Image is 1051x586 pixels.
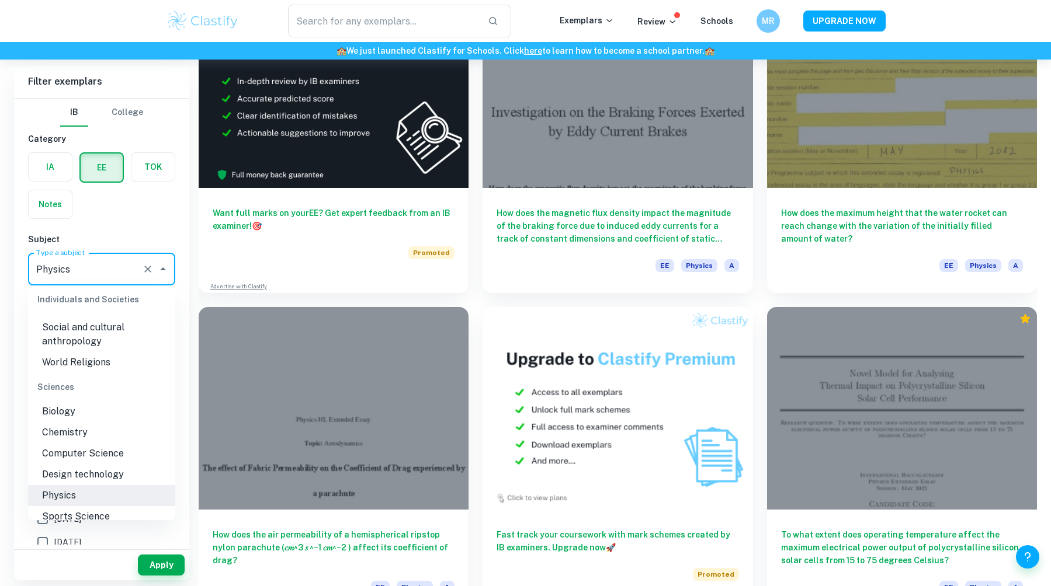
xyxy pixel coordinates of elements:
p: Exemplars [560,14,614,27]
span: Physics [965,259,1001,272]
button: MR [757,9,780,33]
span: Promoted [693,568,739,581]
p: Review [637,15,677,28]
span: EE [655,259,674,272]
div: Individuals and Societies [28,285,175,313]
span: Promoted [408,246,455,259]
li: Chemistry [28,422,175,443]
span: 🏫 [337,46,346,55]
button: IA [29,153,72,181]
li: Sports Science [28,506,175,527]
div: Sciences [28,373,175,401]
a: Advertise with Clastify [210,282,267,291]
span: 🎯 [252,221,262,231]
button: Apply [138,554,185,575]
input: Search for any exemplars... [288,5,479,37]
li: Social and cultural anthropology [28,317,175,352]
a: here [524,46,542,55]
span: A [1008,259,1023,272]
img: Clastify logo [166,9,240,33]
h6: Want full marks on your EE ? Get expert feedback from an IB examiner! [213,207,455,232]
li: Biology [28,401,175,422]
button: UPGRADE NOW [803,11,886,32]
h6: How does the maximum height that the water rocket can reach change with the variation of the init... [781,207,1023,245]
li: Computer Science [28,443,175,464]
li: World Religions [28,352,175,373]
div: Premium [1019,313,1031,325]
label: Type a subject [36,247,85,257]
button: EE [81,154,123,182]
button: Notes [29,190,72,218]
span: A [724,259,739,272]
h6: Subject [28,233,175,246]
button: Close [155,261,171,277]
h6: To what extent does operating temperature affect the maximum electrical power output of polycryst... [781,528,1023,567]
span: 🚀 [606,543,616,552]
button: College [112,99,143,127]
button: Clear [140,261,156,277]
img: Thumbnail [483,307,752,510]
button: Help and Feedback [1016,545,1039,568]
li: Physics [28,485,175,506]
span: EE [939,259,958,272]
a: Schools [700,16,733,26]
h6: How does the air permeability of a hemispherical ripstop nylon parachute (𝑐𝑚^3 𝑠 ^−1 𝑐𝑚^−2 ) affe... [213,528,455,567]
button: TOK [131,153,175,181]
h6: Fast track your coursework with mark schemes created by IB examiners. Upgrade now [497,528,738,554]
div: Filter type choice [60,99,143,127]
span: [DATE] [54,536,81,549]
h6: Filter exemplars [14,65,189,98]
h6: MR [761,15,775,27]
button: IB [60,99,88,127]
h6: How does the magnetic flux density impact the magnitude of the braking force due to induced eddy ... [497,207,738,245]
li: Design technology [28,464,175,485]
span: Physics [681,259,717,272]
h6: We just launched Clastify for Schools. Click to learn how to become a school partner. [2,44,1049,57]
h6: Category [28,132,175,145]
span: 🏫 [705,46,714,55]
